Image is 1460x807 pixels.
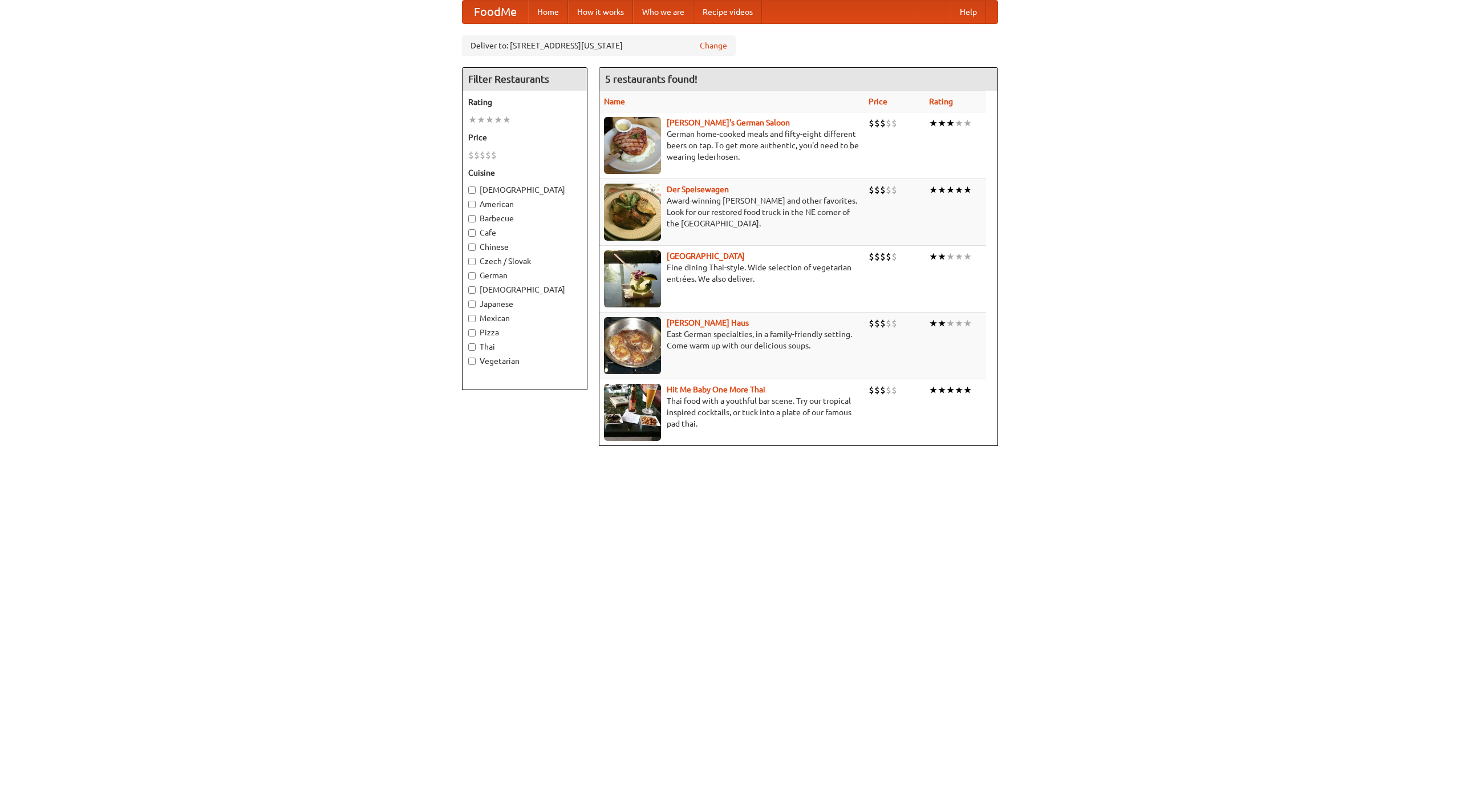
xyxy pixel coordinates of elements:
[874,317,880,330] li: $
[604,262,859,285] p: Fine dining Thai-style. Wide selection of vegetarian entrées. We also deliver.
[468,329,476,336] input: Pizza
[604,97,625,106] a: Name
[604,250,661,307] img: satay.jpg
[468,313,581,324] label: Mexican
[480,149,485,161] li: $
[474,149,480,161] li: $
[485,149,491,161] li: $
[468,167,581,179] h5: Cuisine
[485,113,494,126] li: ★
[946,250,955,263] li: ★
[946,384,955,396] li: ★
[468,341,581,352] label: Thai
[491,149,497,161] li: $
[604,329,859,351] p: East German specialties, in a family-friendly setting. Come warm up with our delicious soups.
[874,184,880,196] li: $
[929,317,938,330] li: ★
[468,256,581,267] label: Czech / Slovak
[468,315,476,322] input: Mexican
[468,298,581,310] label: Japanese
[938,250,946,263] li: ★
[869,317,874,330] li: $
[468,186,476,194] input: [DEMOGRAPHIC_DATA]
[604,184,661,241] img: speisewagen.jpg
[468,149,474,161] li: $
[869,384,874,396] li: $
[502,113,511,126] li: ★
[869,250,874,263] li: $
[667,318,749,327] a: [PERSON_NAME] Haus
[929,117,938,129] li: ★
[938,317,946,330] li: ★
[468,229,476,237] input: Cafe
[955,184,963,196] li: ★
[468,184,581,196] label: [DEMOGRAPHIC_DATA]
[604,395,859,429] p: Thai food with a youthful bar scene. Try our tropical inspired cocktails, or tuck into a plate of...
[963,117,972,129] li: ★
[891,317,897,330] li: $
[667,185,729,194] a: Der Speisewagen
[946,184,955,196] li: ★
[468,96,581,108] h5: Rating
[468,215,476,222] input: Barbecue
[874,117,880,129] li: $
[667,252,745,261] a: [GEOGRAPHIC_DATA]
[468,227,581,238] label: Cafe
[891,184,897,196] li: $
[693,1,762,23] a: Recipe videos
[955,117,963,129] li: ★
[891,117,897,129] li: $
[468,286,476,294] input: [DEMOGRAPHIC_DATA]
[633,1,693,23] a: Who we are
[963,250,972,263] li: ★
[468,272,476,279] input: German
[869,97,887,106] a: Price
[938,184,946,196] li: ★
[891,384,897,396] li: $
[955,384,963,396] li: ★
[880,384,886,396] li: $
[568,1,633,23] a: How it works
[468,258,476,265] input: Czech / Slovak
[494,113,502,126] li: ★
[604,384,661,441] img: babythai.jpg
[869,184,874,196] li: $
[946,117,955,129] li: ★
[951,1,986,23] a: Help
[463,68,587,91] h4: Filter Restaurants
[468,241,581,253] label: Chinese
[700,40,727,51] a: Change
[886,117,891,129] li: $
[468,244,476,251] input: Chinese
[886,384,891,396] li: $
[468,132,581,143] h5: Price
[468,355,581,367] label: Vegetarian
[468,301,476,308] input: Japanese
[963,184,972,196] li: ★
[604,128,859,163] p: German home-cooked meals and fifty-eight different beers on tap. To get more authentic, you'd nee...
[938,117,946,129] li: ★
[468,270,581,281] label: German
[604,195,859,229] p: Award-winning [PERSON_NAME] and other favorites. Look for our restored food truck in the NE corne...
[468,327,581,338] label: Pizza
[874,250,880,263] li: $
[929,250,938,263] li: ★
[528,1,568,23] a: Home
[963,384,972,396] li: ★
[869,117,874,129] li: $
[667,118,790,127] b: [PERSON_NAME]'s German Saloon
[880,317,886,330] li: $
[880,184,886,196] li: $
[468,213,581,224] label: Barbecue
[929,384,938,396] li: ★
[955,250,963,263] li: ★
[604,317,661,374] img: kohlhaus.jpg
[667,385,765,394] b: Hit Me Baby One More Thai
[946,317,955,330] li: ★
[468,358,476,365] input: Vegetarian
[963,317,972,330] li: ★
[604,117,661,174] img: esthers.jpg
[468,284,581,295] label: [DEMOGRAPHIC_DATA]
[468,198,581,210] label: American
